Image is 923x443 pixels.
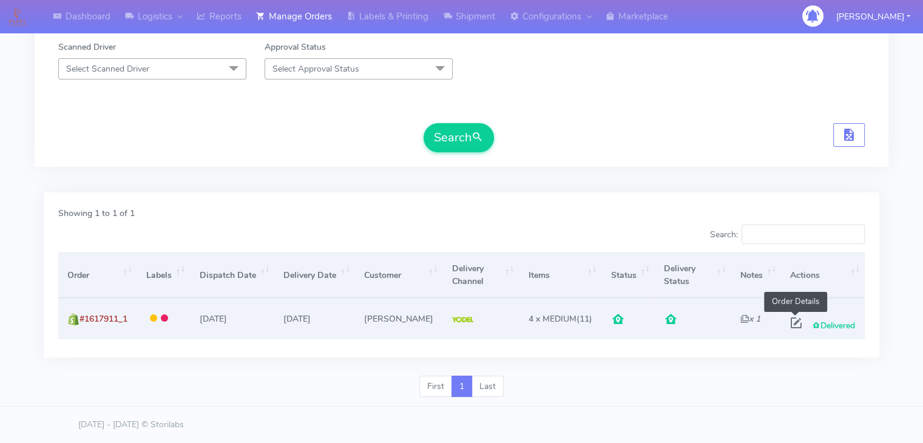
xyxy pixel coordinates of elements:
[58,207,135,220] label: Showing 1 to 1 of 1
[827,4,919,29] button: [PERSON_NAME]
[137,252,191,298] th: Labels: activate to sort column ascending
[655,252,731,298] th: Delivery Status: activate to sort column ascending
[519,252,601,298] th: Items: activate to sort column ascending
[190,252,274,298] th: Dispatch Date: activate to sort column ascending
[274,252,355,298] th: Delivery Date: activate to sort column ascending
[529,313,592,325] span: (11)
[812,320,855,331] span: Delivered
[529,313,576,325] span: 4 x MEDIUM
[67,313,79,325] img: shopify.png
[58,252,137,298] th: Order: activate to sort column ascending
[265,41,326,53] label: Approval Status
[452,317,473,323] img: Yodel
[79,313,127,325] span: #1617911_1
[190,298,274,339] td: [DATE]
[355,298,443,339] td: [PERSON_NAME]
[731,252,782,298] th: Notes: activate to sort column ascending
[740,313,760,325] i: x 1
[781,252,865,298] th: Actions: activate to sort column ascending
[601,252,655,298] th: Status: activate to sort column ascending
[709,225,865,244] label: Search:
[274,298,355,339] td: [DATE]
[355,252,443,298] th: Customer: activate to sort column ascending
[58,41,116,53] label: Scanned Driver
[424,123,494,152] button: Search
[66,63,149,75] span: Select Scanned Driver
[451,376,472,397] a: 1
[272,63,359,75] span: Select Approval Status
[742,225,865,244] input: Search:
[443,252,519,298] th: Delivery Channel: activate to sort column ascending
